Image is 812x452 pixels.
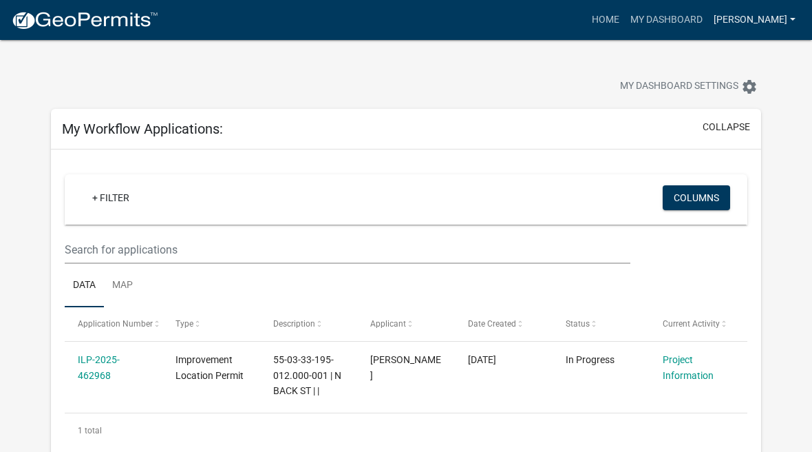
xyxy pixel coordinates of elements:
span: Application Number [78,319,153,329]
a: ILP-2025-462968 [78,354,120,381]
a: Map [104,264,141,308]
button: Columns [663,185,730,210]
div: 1 total [65,413,747,448]
datatable-header-cell: Current Activity [650,307,747,340]
span: 55-03-33-195-012.000-001 | N BACK ST | | [273,354,341,397]
datatable-header-cell: Status [553,307,650,340]
a: [PERSON_NAME] [708,7,801,33]
h5: My Workflow Applications: [62,121,223,137]
a: My Dashboard [625,7,708,33]
button: My Dashboard Settingssettings [609,73,769,100]
datatable-header-cell: Description [259,307,357,340]
button: collapse [703,120,750,134]
a: Project Information [663,354,714,381]
datatable-header-cell: Applicant [357,307,455,340]
span: Improvement Location Permit [175,354,244,381]
span: Applicant [370,319,406,329]
datatable-header-cell: Type [162,307,260,340]
span: Donna [370,354,441,381]
datatable-header-cell: Date Created [455,307,553,340]
a: Home [586,7,625,33]
span: 08/12/2025 [468,354,496,365]
datatable-header-cell: Application Number [65,307,162,340]
span: Current Activity [663,319,720,329]
span: My Dashboard Settings [620,79,738,95]
a: Data [65,264,104,308]
input: Search for applications [65,236,630,264]
span: Type [175,319,193,329]
span: Description [273,319,315,329]
span: Status [566,319,590,329]
span: Date Created [468,319,516,329]
a: + Filter [81,185,140,210]
span: In Progress [566,354,615,365]
i: settings [741,79,758,95]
